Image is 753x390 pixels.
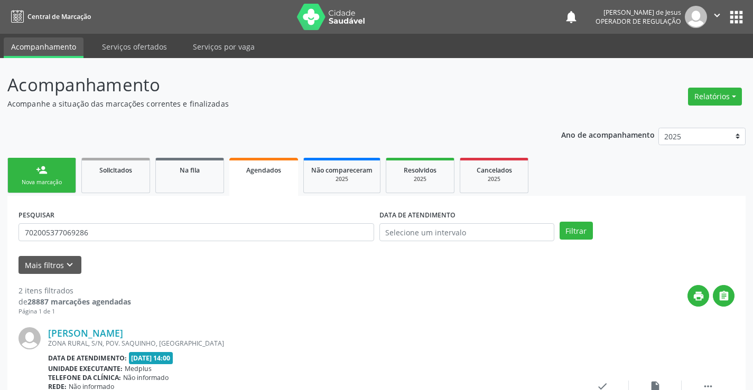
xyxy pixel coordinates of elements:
button: Relatórios [688,88,742,106]
button:  [707,6,727,28]
span: Na fila [180,166,200,175]
input: Nome, CNS [18,223,374,241]
a: Central de Marcação [7,8,91,25]
span: Cancelados [477,166,512,175]
span: Não compareceram [311,166,373,175]
span: Solicitados [99,166,132,175]
a: Serviços por vaga [185,37,262,56]
div: 2025 [311,175,373,183]
div: Página 1 de 1 [18,307,131,316]
input: Selecione um intervalo [379,223,554,241]
div: [PERSON_NAME] de Jesus [596,8,681,17]
a: Acompanhamento [4,37,83,58]
b: Telefone da clínica: [48,373,121,382]
a: Serviços ofertados [95,37,174,56]
p: Acompanhe a situação das marcações correntes e finalizadas [7,98,524,109]
a: [PERSON_NAME] [48,327,123,339]
p: Acompanhamento [7,72,524,98]
div: ZONA RURAL, S/N, POV. SAQUINHO, [GEOGRAPHIC_DATA] [48,339,576,348]
span: Central de Marcação [27,12,91,21]
img: img [18,327,41,349]
i:  [718,290,730,302]
b: Unidade executante: [48,364,123,373]
span: Operador de regulação [596,17,681,26]
i: keyboard_arrow_down [64,259,76,271]
span: Medplus [125,364,152,373]
i:  [711,9,723,21]
b: Data de atendimento: [48,354,127,363]
span: Agendados [246,166,281,175]
button: print [687,285,709,307]
i: print [693,290,704,302]
strong: 28887 marcações agendadas [27,297,131,307]
button: Mais filtroskeyboard_arrow_down [18,256,81,274]
p: Ano de acompanhamento [561,128,655,141]
span: Resolvidos [404,166,436,175]
button:  [713,285,735,307]
div: de [18,296,131,307]
span: [DATE] 14:00 [129,352,173,364]
button: notifications [564,9,579,24]
button: apps [727,8,746,26]
div: 2025 [468,175,520,183]
div: Nova marcação [15,178,68,186]
div: 2 itens filtrados [18,285,131,296]
label: DATA DE ATENDIMENTO [379,207,455,223]
button: Filtrar [560,222,593,240]
img: img [685,6,707,28]
div: 2025 [394,175,447,183]
span: Não informado [123,373,169,382]
label: PESQUISAR [18,207,54,223]
div: person_add [36,164,48,176]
